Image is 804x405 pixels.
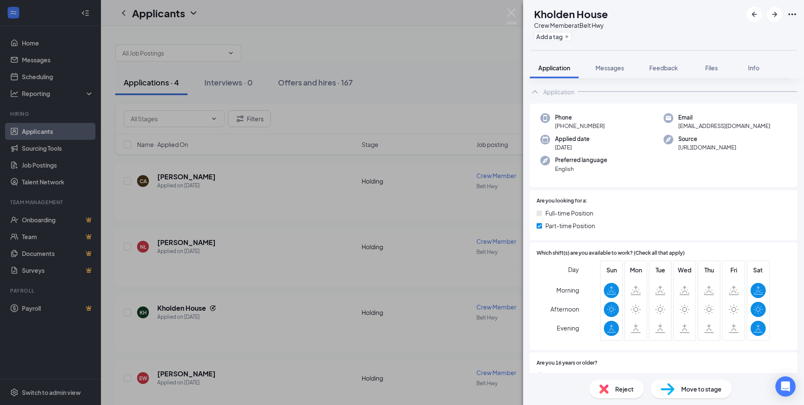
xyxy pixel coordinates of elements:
span: Full-time Position [545,208,593,218]
div: Crew Member at Belt Hwy [534,21,608,29]
span: Afternoon [550,301,579,317]
button: ArrowRight [767,7,782,22]
span: Files [705,64,718,72]
span: Application [538,64,570,72]
span: English [555,165,607,173]
span: Thu [701,265,717,274]
svg: ArrowRight [770,9,780,19]
span: [PHONE_NUMBER] [555,122,605,130]
button: ArrowLeftNew [747,7,762,22]
span: Move to stage [681,384,722,394]
span: Yes [546,370,556,380]
span: Info [748,64,759,72]
span: Applied date [555,135,590,143]
span: Feedback [649,64,678,72]
span: Are you 16 years or older? [537,359,598,367]
span: Wed [677,265,692,274]
span: Morning [556,282,579,298]
span: Sat [751,265,766,274]
svg: ArrowLeftNew [749,9,759,19]
span: Preferred language [555,156,607,164]
span: Phone [555,113,605,122]
svg: Ellipses [787,9,797,19]
button: PlusAdd a tag [534,32,571,41]
h1: Kholden House [534,7,608,21]
span: Source [678,135,736,143]
span: Are you looking for a: [537,197,587,205]
svg: ChevronUp [530,87,540,97]
div: Open Intercom Messenger [775,376,796,397]
div: Application [543,88,574,96]
span: Messages [595,64,624,72]
span: [URL][DOMAIN_NAME] [678,143,736,152]
span: Day [568,265,579,274]
span: [EMAIL_ADDRESS][DOMAIN_NAME] [678,122,770,130]
span: Mon [628,265,643,274]
svg: Plus [564,34,569,39]
span: Evening [557,320,579,336]
span: Reject [615,384,634,394]
span: Fri [726,265,741,274]
span: Part-time Position [545,221,595,230]
span: Email [678,113,770,122]
span: Which shift(s) are you available to work? (Check all that apply) [537,249,685,257]
span: Tue [653,265,668,274]
span: [DATE] [555,143,590,152]
span: Sun [604,265,619,274]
